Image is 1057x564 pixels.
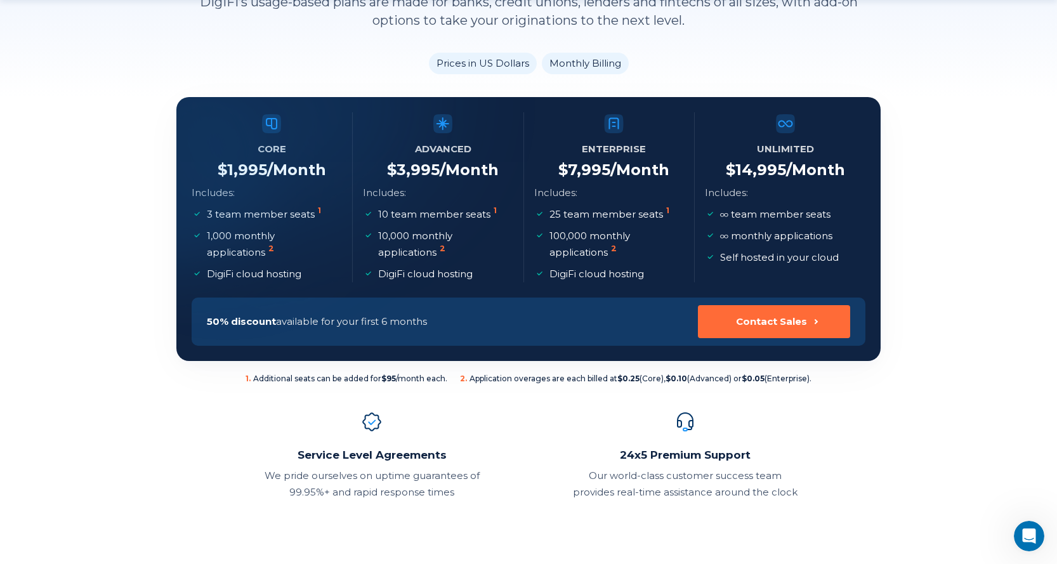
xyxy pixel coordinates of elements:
h4: $ 3,995 [387,161,499,180]
button: Home [199,5,223,29]
li: Monthly Billing [542,53,629,74]
b: $0.05 [742,374,765,383]
p: monthly applications [720,228,832,244]
sup: 2 [268,244,274,253]
div: Hi anyone here that can answer a question ? [46,73,244,113]
p: Includes: [705,185,748,201]
h5: Enterprise [582,140,646,158]
button: Gif picker [40,416,50,426]
button: Upload attachment [60,416,70,426]
div: You will be notified here and by email ([EMAIL_ADDRESS][DOMAIN_NAME])Fin • 1m ago [10,123,208,163]
button: Send a message… [218,410,238,431]
b: $0.10 [666,374,687,383]
span: 50% discount [207,315,276,327]
div: Denis says… [10,73,244,123]
p: 10 team member seats [378,206,499,223]
span: /Month [440,161,499,179]
span: /Month [610,161,669,179]
p: We pride ourselves on uptime guarantees of 99.95%+ and rapid response times [259,468,484,501]
a: [EMAIL_ADDRESS][DOMAIN_NAME] [23,144,179,154]
h5: Unlimited [757,140,814,158]
span: Additional seats can be added for /month each. [246,374,447,384]
p: Self hosted in your cloud [720,249,839,266]
textarea: Message… [11,389,243,410]
p: team member seats [720,206,830,223]
sup: 1 [666,206,669,215]
h2: Service Level Agreements [259,447,484,462]
div: Hi anyone here that can answer a question ? [56,81,233,105]
sup: 2 [611,244,617,253]
h2: 24x5 Premium Support [573,447,798,462]
button: Emoji picker [20,416,30,426]
p: 25 team member seats [549,206,672,223]
sup: 2 [440,244,445,253]
div: Close [223,5,246,28]
li: Prices in US Dollars [429,53,537,74]
b: $0.25 [617,374,640,383]
iframe: Intercom live chat [1014,521,1044,551]
sup: 1 . [246,374,251,383]
sup: 2 . [460,374,467,383]
p: 100,000 monthly applications [549,228,682,261]
b: $95 [381,374,396,383]
h4: $ 7,995 [558,161,669,180]
img: Profile image for Fin [36,7,56,27]
div: Fin • 1m ago [20,166,70,173]
p: Our world-class customer success team provides real-time assistance around the clock [573,468,798,501]
h1: Fin [62,12,77,22]
h4: $ 14,995 [726,161,845,180]
button: go back [8,5,32,29]
p: 10,000 monthly applications [378,228,511,261]
div: Fin says… [10,123,244,191]
p: DigiFi cloud hosting [549,266,644,282]
p: DigiFi cloud hosting [207,266,301,282]
div: Contact Sales [736,315,807,328]
span: Application overages are each billed at (Core), (Advanced) or (Enterprise). [460,374,811,384]
span: /Month [786,161,845,179]
p: DigiFi cloud hosting [378,266,473,282]
div: You will be notified here and by email ( ) [20,131,198,155]
sup: 1 [494,206,497,215]
sup: 1 [318,206,321,215]
button: Contact Sales [698,305,850,338]
p: 1,000 monthly applications [207,228,339,261]
p: available for your first 6 months [207,313,427,330]
h5: Advanced [415,140,471,158]
p: Includes: [534,185,577,201]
